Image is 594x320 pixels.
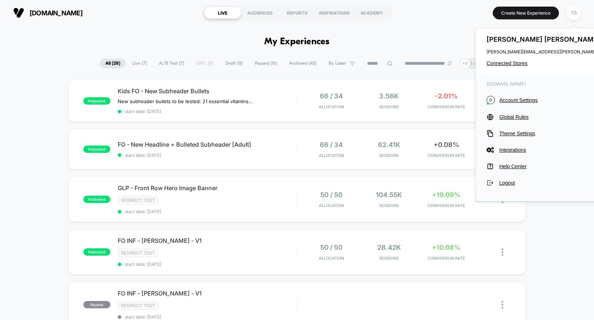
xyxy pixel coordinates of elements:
[320,191,343,199] span: 50 / 50
[83,146,110,153] span: published
[379,92,399,100] span: 3.56k
[83,196,110,203] span: published
[154,59,190,68] span: A/B Test ( 7 )
[127,59,152,68] span: Live ( 7 )
[204,7,241,19] div: LIVE
[30,9,83,17] span: [DOMAIN_NAME]
[420,104,473,109] span: CONVERSION RATE
[564,5,583,20] button: TS
[432,244,461,251] span: +10.08%
[377,244,401,251] span: 28.42k
[376,191,402,199] span: 104.55k
[118,261,297,267] span: start date: [DATE]
[420,153,473,158] span: CONVERSION RATE
[319,256,344,261] span: Allocation
[434,141,459,148] span: +0.08%
[567,6,581,20] div: TS
[118,209,297,214] span: start date: [DATE]
[118,141,297,148] span: FO - New Headline + Bulleted Subheader [Adult]
[118,87,297,95] span: Kids FO - New Subheader Bullets
[13,7,24,18] img: Visually logo
[378,141,400,148] span: 62.41k
[118,98,253,104] span: New subheader bullets to be tested: 21 essential vitamins from 100% organic fruits & veggiesSuppo...
[118,249,158,257] span: Redirect Test
[487,96,495,104] i: G
[447,61,452,65] img: end
[118,237,297,244] span: FO INF - [PERSON_NAME] - V1
[83,248,110,256] span: published
[320,244,343,251] span: 50 / 50
[459,58,470,69] div: + 9
[118,290,297,297] span: FO INF - [PERSON_NAME] - V1
[493,7,559,19] button: Create New Experience
[320,141,343,148] span: 66 / 34
[319,153,344,158] span: Allocation
[118,109,297,114] span: start date: [DATE]
[320,92,343,100] span: 66 / 34
[279,7,316,19] div: REPORTS
[220,59,248,68] span: Draft ( 8 )
[284,59,322,68] span: Archived ( 45 )
[316,7,353,19] div: INSPIRATIONS
[11,7,85,19] button: [DOMAIN_NAME]
[83,97,110,105] span: published
[435,92,458,100] span: -2.01%
[329,61,346,66] span: By Label
[502,301,503,309] img: close
[118,196,158,204] span: Redirect Test
[100,59,126,68] span: All ( 28 )
[362,104,416,109] span: Sessions
[241,7,279,19] div: AUDIENCES
[118,301,158,310] span: Redirect Test
[362,153,416,158] span: Sessions
[118,184,297,192] span: GLP - Front Row Hero Image Banner
[118,314,297,320] span: start date: [DATE]
[264,37,330,47] h1: My Experiences
[420,256,473,261] span: CONVERSION RATE
[470,61,476,66] p: TS
[118,153,297,158] span: start date: [DATE]
[319,104,344,109] span: Allocation
[319,203,344,208] span: Allocation
[353,7,390,19] div: ACADEMY
[249,59,283,68] span: Paused ( 13 )
[83,301,110,308] span: paused
[502,248,503,256] img: close
[362,203,416,208] span: Sessions
[432,191,461,199] span: +19.09%
[420,203,473,208] span: CONVERSION RATE
[362,256,416,261] span: Sessions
